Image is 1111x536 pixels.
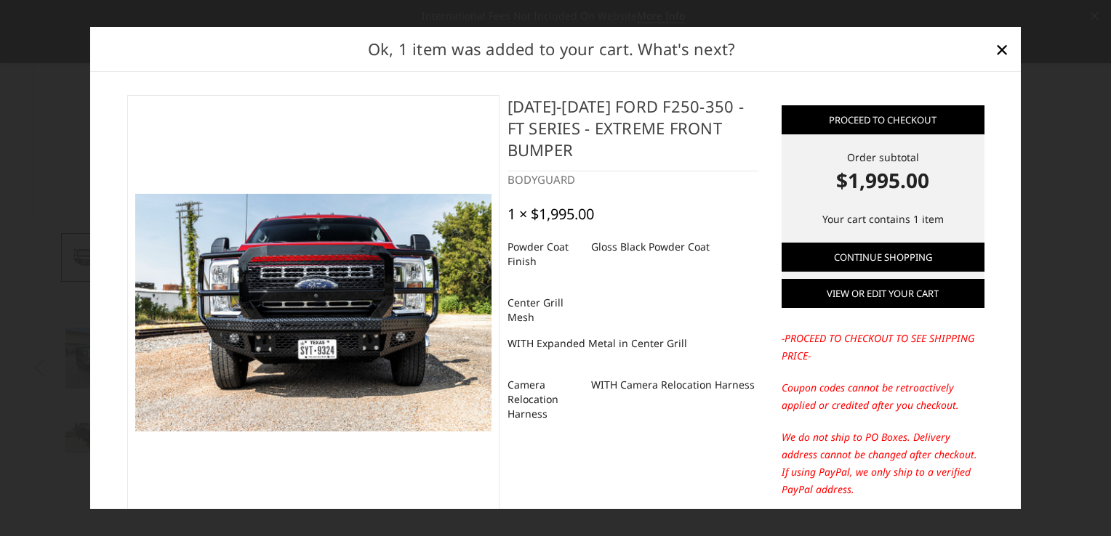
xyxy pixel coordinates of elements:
[508,234,580,275] dt: Powder Coat Finish
[508,290,580,330] dt: Center Grill Mesh
[782,242,984,271] a: Continue Shopping
[591,234,710,260] dd: Gloss Black Powder Coat
[508,372,580,427] dt: Camera Relocation Harness
[591,372,755,398] dd: WITH Camera Relocation Harness
[782,164,984,195] strong: $1,995.00
[508,94,758,171] h4: [DATE]-[DATE] Ford F250-350 - FT Series - Extreme Front Bumper
[782,149,984,195] div: Order subtotal
[782,279,984,308] a: View or edit your cart
[782,330,984,365] p: -PROCEED TO CHECKOUT TO SEE SHIPPING PRICE-
[508,206,594,223] div: 1 × $1,995.00
[782,210,984,227] p: Your cart contains 1 item
[782,105,984,134] a: Proceed to checkout
[995,33,1008,65] span: ×
[1038,466,1111,536] iframe: Chat Widget
[135,194,492,431] img: 2023-2025 Ford F250-350 - FT Series - Extreme Front Bumper
[508,171,758,187] div: BODYGUARD
[990,38,1014,61] a: Close
[782,429,984,498] p: We do not ship to PO Boxes. Delivery address cannot be changed after checkout. If using PayPal, w...
[508,330,687,357] dd: WITH Expanded Metal in Center Grill
[113,37,990,61] h2: Ok, 1 item was added to your cart. What's next?
[782,379,984,414] p: Coupon codes cannot be retroactively applied or credited after you checkout.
